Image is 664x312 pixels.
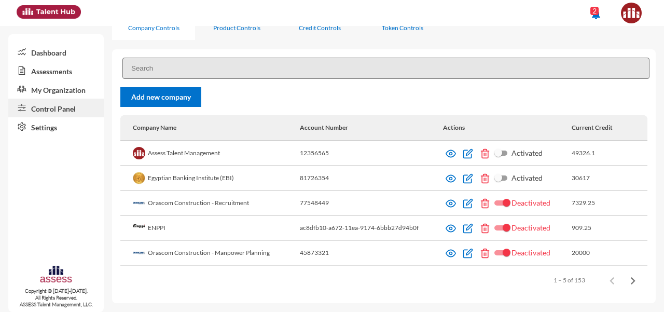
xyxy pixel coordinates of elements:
[572,124,635,131] div: Current Credit
[622,270,643,291] button: Next page
[572,191,647,216] td: 7329.25
[300,166,442,191] td: 81726354
[590,7,599,15] div: 2
[300,241,442,266] td: 45873321
[300,124,348,131] div: Account Number
[8,117,104,136] a: Settings
[443,124,465,131] div: Actions
[133,124,300,131] div: Company Name
[572,216,647,241] td: 909.25
[511,172,543,184] span: Activated
[443,124,572,131] div: Actions
[572,124,613,131] div: Current Credit
[572,241,647,266] td: 20000
[8,61,104,80] a: Assessments
[572,166,647,191] td: 30617
[300,191,442,216] td: 77548449
[128,24,179,32] div: Company Controls
[8,43,104,61] a: Dashboard
[511,197,550,209] span: Deactivated
[120,87,201,107] a: Add new company
[120,216,300,241] td: ENPPI
[122,58,649,79] input: Search
[300,216,442,241] td: ac8dfb10-a672-11ea-9174-6bbb27d94b0f
[602,270,622,291] button: Previous page
[300,141,442,166] td: 12356565
[8,288,104,308] p: Copyright © [DATE]-[DATE]. All Rights Reserved. ASSESS Talent Management, LLC.
[120,191,300,216] td: Orascom Construction - Recruitment
[300,124,442,131] div: Account Number
[120,166,300,191] td: Egyptian Banking Institute (EBI)
[511,247,550,259] span: Deactivated
[554,276,585,284] div: 1 – 5 of 153
[299,24,341,32] div: Credit Controls
[511,222,550,234] span: Deactivated
[8,80,104,99] a: My Organization
[511,147,543,159] span: Activated
[590,8,602,20] mat-icon: notifications
[382,24,423,32] div: Token Controls
[572,141,647,166] td: 49326.1
[120,141,300,166] td: Assess Talent Management
[213,24,260,32] div: Product Controls
[133,124,176,131] div: Company Name
[120,241,300,266] td: Orascom Construction - Manpower Planning
[8,99,104,117] a: Control Panel
[39,265,73,286] img: assesscompany-logo.png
